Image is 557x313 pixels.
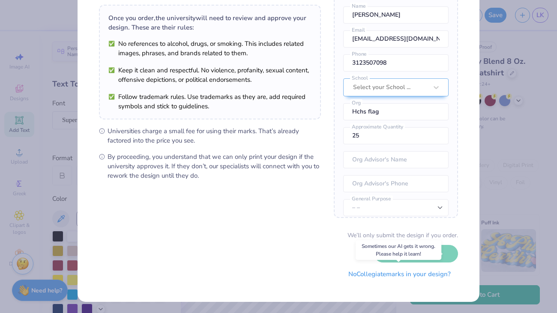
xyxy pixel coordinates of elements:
[341,265,458,283] button: NoCollegiatemarks in your design?
[356,240,441,260] div: Sometimes our AI gets it wrong. Please help it learn!
[108,13,311,32] div: Once you order, the university will need to review and approve your design. These are their rules:
[343,103,449,120] input: Org
[343,175,449,192] input: Org Advisor's Phone
[343,127,449,144] input: Approximate Quantity
[108,39,311,58] li: No references to alcohol, drugs, or smoking. This includes related images, phrases, and brands re...
[108,66,311,84] li: Keep it clean and respectful. No violence, profanity, sexual content, offensive depictions, or po...
[343,54,449,72] input: Phone
[343,6,449,24] input: Name
[108,126,321,145] span: Universities charge a small fee for using their marks. That’s already factored into the price you...
[343,30,449,48] input: Email
[347,231,458,240] div: We’ll only submit the design if you order.
[343,151,449,168] input: Org Advisor's Name
[108,92,311,111] li: Follow trademark rules. Use trademarks as they are, add required symbols and stick to guidelines.
[108,152,321,180] span: By proceeding, you understand that we can only print your design if the university approves it. I...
